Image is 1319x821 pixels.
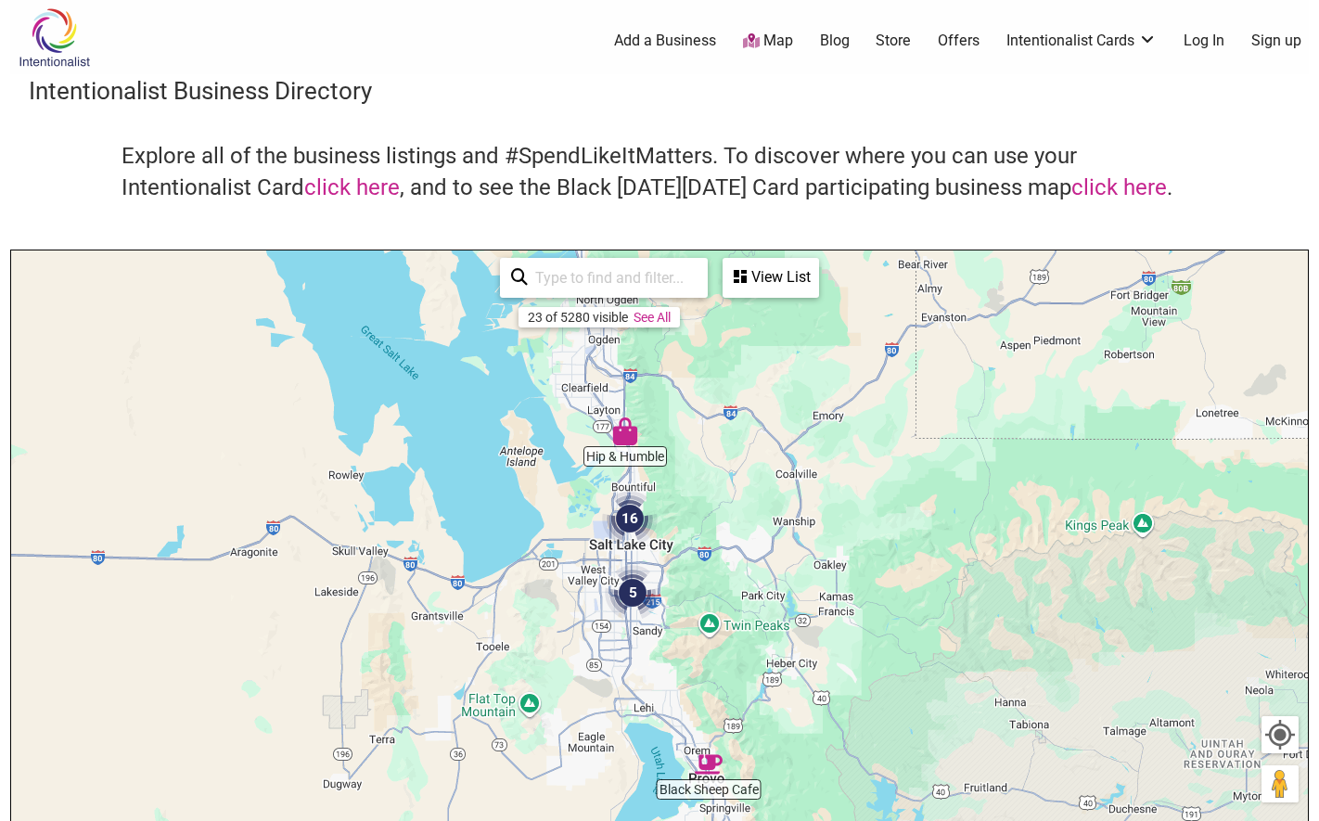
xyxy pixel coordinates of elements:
a: Blog [820,31,850,51]
a: Map [743,31,793,52]
div: Hip & Humble [604,410,647,453]
a: click here [1071,174,1167,200]
div: 5 [597,558,668,628]
div: 23 of 5280 visible [528,310,628,325]
a: Add a Business [614,31,716,51]
a: Store [876,31,911,51]
h4: Explore all of the business listings and #SpendLikeItMatters. To discover where you can use your ... [122,141,1197,203]
div: Black Sheep Cafe [687,743,730,786]
a: Sign up [1251,31,1301,51]
div: 16 [595,483,665,554]
a: Offers [938,31,980,51]
div: View List [724,260,817,295]
input: Type to find and filter... [528,260,697,296]
a: Intentionalist Cards [1006,31,1157,51]
button: Drag Pegman onto the map to open Street View [1261,765,1299,802]
img: Intentionalist [10,7,98,68]
h3: Intentionalist Business Directory [29,74,1290,108]
div: See a list of the visible businesses [723,258,819,298]
div: Type to search and filter [500,258,708,298]
a: See All [634,310,671,325]
button: Your Location [1261,716,1299,753]
a: click here [304,174,400,200]
a: Log In [1184,31,1224,51]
